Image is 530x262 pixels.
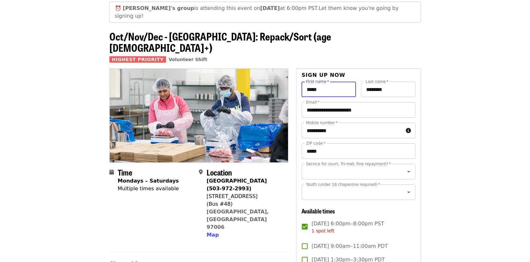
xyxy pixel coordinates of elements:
[302,143,415,159] input: ZIP code
[115,5,121,11] span: clock emoji
[306,100,320,104] label: Email
[302,207,335,215] span: Available times
[311,220,384,234] span: [DATE] 6:00pm–8:00pm PST
[361,82,415,97] input: Last name
[207,200,283,208] div: (Bus #48)
[109,56,166,63] span: Highest Priority
[306,162,391,166] label: Service for court, Tri-met, fine repayment?
[207,178,267,192] strong: [GEOGRAPHIC_DATA] (503-972-2993)
[404,167,413,176] button: Open
[118,185,179,193] div: Multiple times available
[109,29,331,55] span: Oct/Nov/Dec - [GEOGRAPHIC_DATA]: Repack/Sort (age [DEMOGRAPHIC_DATA]+)
[302,123,403,138] input: Mobile number
[306,121,338,125] label: Mobile number
[169,57,207,62] a: Volunteer Shift
[118,167,132,178] span: Time
[306,183,380,186] label: Youth (under 16 chaperone required)
[207,209,269,230] a: [GEOGRAPHIC_DATA], [GEOGRAPHIC_DATA] 97006
[110,69,288,162] img: Oct/Nov/Dec - Beaverton: Repack/Sort (age 10+) organized by Oregon Food Bank
[311,228,334,233] span: 1 spot left
[366,80,388,84] label: Last name
[306,141,325,145] label: ZIP code
[207,167,232,178] span: Location
[118,178,179,184] strong: Mondays – Saturdays
[109,169,114,175] i: calendar icon
[207,193,283,200] div: [STREET_ADDRESS]
[302,72,345,78] span: Sign up now
[406,128,411,134] i: circle-info icon
[123,5,319,11] span: is attending this event on at 6:00pm PST.
[311,242,388,250] span: [DATE] 9:00am–11:00am PDT
[302,102,415,118] input: Email
[207,232,219,238] span: Map
[306,80,329,84] label: First name
[260,5,280,11] strong: [DATE]
[199,169,203,175] i: map-marker-alt icon
[404,188,413,197] button: Open
[302,82,356,97] input: First name
[207,231,219,239] button: Map
[123,5,194,11] strong: [PERSON_NAME]'s group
